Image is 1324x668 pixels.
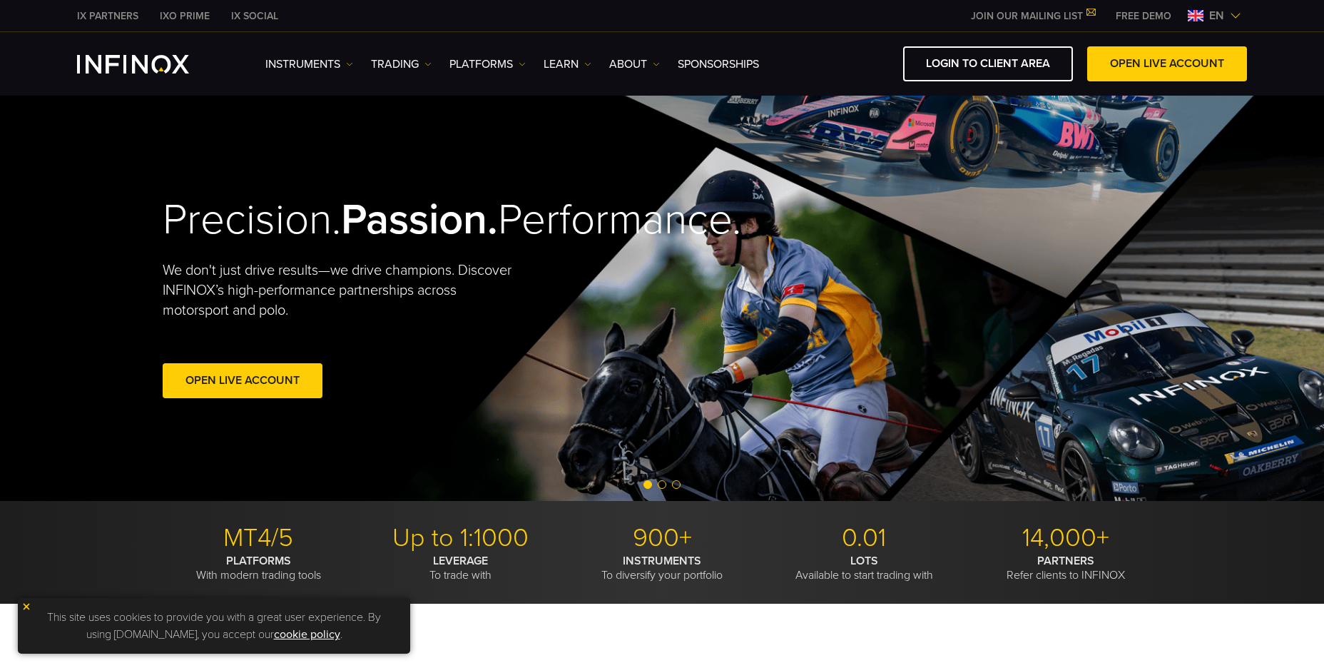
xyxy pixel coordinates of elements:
[1087,46,1247,81] a: OPEN LIVE ACCOUNT
[25,605,403,647] p: This site uses cookies to provide you with a great user experience. By using [DOMAIN_NAME], you a...
[1203,7,1230,24] span: en
[220,9,289,24] a: INFINOX
[163,363,322,398] a: Open Live Account
[365,522,556,554] p: Up to 1:1000
[163,194,612,246] h2: Precision. Performance.
[66,9,149,24] a: INFINOX
[903,46,1073,81] a: LOGIN TO CLIENT AREA
[433,554,488,568] strong: LEVERAGE
[21,602,31,612] img: yellow close icon
[163,522,354,554] p: MT4/5
[658,480,666,489] span: Go to slide 2
[1037,554,1094,568] strong: PARTNERS
[768,522,959,554] p: 0.01
[163,554,354,582] p: With modern trading tools
[544,56,591,73] a: Learn
[163,260,522,320] p: We don't just drive results—we drive champions. Discover INFINOX’s high-performance partnerships ...
[566,554,758,582] p: To diversify your portfolio
[850,554,878,568] strong: LOTS
[226,554,291,568] strong: PLATFORMS
[672,480,681,489] span: Go to slide 3
[149,9,220,24] a: INFINOX
[970,554,1161,582] p: Refer clients to INFINOX
[365,554,556,582] p: To trade with
[970,522,1161,554] p: 14,000+
[265,56,353,73] a: Instruments
[678,56,759,73] a: SPONSORSHIPS
[341,194,498,246] strong: Passion.
[643,480,652,489] span: Go to slide 1
[609,56,660,73] a: ABOUT
[274,627,340,642] a: cookie policy
[77,55,223,74] a: INFINOX Logo
[449,56,526,73] a: PLATFORMS
[371,56,432,73] a: TRADING
[768,554,959,582] p: Available to start trading with
[623,554,701,568] strong: INSTRUMENTS
[566,522,758,554] p: 900+
[960,10,1105,22] a: JOIN OUR MAILING LIST
[1105,9,1182,24] a: INFINOX MENU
